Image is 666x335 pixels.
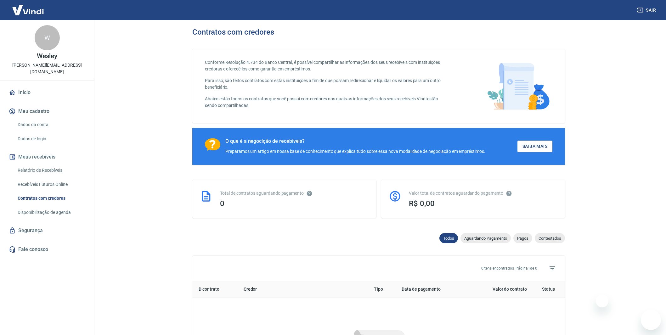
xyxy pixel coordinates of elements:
[517,141,552,152] a: Saiba Mais
[220,199,369,208] div: 0
[439,233,458,243] div: Todos
[306,190,313,197] svg: Esses contratos não se referem à Vindi, mas sim a outras instituições.
[545,261,560,276] span: Filtros
[15,206,87,219] a: Disponibilização de agenda
[468,281,532,298] th: Valor do contrato
[535,233,565,243] div: Contestados
[8,0,48,20] img: Vindi
[15,192,87,205] a: Contratos com credores
[8,86,87,99] a: Início
[8,224,87,237] a: Segurança
[8,243,87,256] a: Fale conosco
[641,310,661,330] iframe: Botão para abrir a janela de mensagens
[506,190,512,197] svg: O valor comprometido não se refere a pagamentos pendentes na Vindi e sim como garantia a outras i...
[513,236,532,241] span: Pagos
[220,190,369,197] div: Total de contratos aguardando pagamento
[5,62,89,75] p: [PERSON_NAME][EMAIL_ADDRESS][DOMAIN_NAME]
[409,190,557,197] div: Valor total de contratos aguardando pagamento
[205,59,448,72] p: Conforme Resolução 4.734 do Banco Central, é possível compartilhar as informações dos seus recebí...
[192,28,274,36] h3: Contratos com credores
[439,236,458,241] span: Todos
[535,236,565,241] span: Contestados
[8,150,87,164] button: Meus recebíveis
[15,164,87,177] a: Relatório de Recebíveis
[15,118,87,131] a: Dados da conta
[397,281,468,298] th: Data de pagamento
[460,233,511,243] div: Aguardando Pagamento
[35,25,60,50] div: W
[192,281,239,298] th: ID contrato
[513,233,532,243] div: Pagos
[239,281,369,298] th: Credor
[225,138,485,144] div: O que é a negocição de recebíveis?
[460,236,511,241] span: Aguardando Pagamento
[205,77,448,91] p: Para isso, são feitos contratos com estas instituições a fim de que possam redirecionar e liquida...
[205,96,448,109] p: Abaixo estão todos os contratos que você possui com credores nos quais as informações dos seus re...
[225,148,485,155] div: Preparamos um artigo em nossa base de conhecimento que explica tudo sobre essa nova modalidade de...
[8,104,87,118] button: Meu cadastro
[596,295,608,307] iframe: Fechar mensagem
[481,265,537,271] p: 0 itens encontrados. Página 1 de 0
[409,199,435,208] span: R$ 0,00
[15,178,87,191] a: Recebíveis Futuros Online
[636,4,658,16] button: Sair
[532,281,565,298] th: Status
[37,53,58,59] p: Wesley
[205,138,220,151] img: Ícone com um ponto de interrogação.
[369,281,397,298] th: Tipo
[484,59,552,113] img: main-image.9f1869c469d712ad33ce.png
[15,132,87,145] a: Dados de login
